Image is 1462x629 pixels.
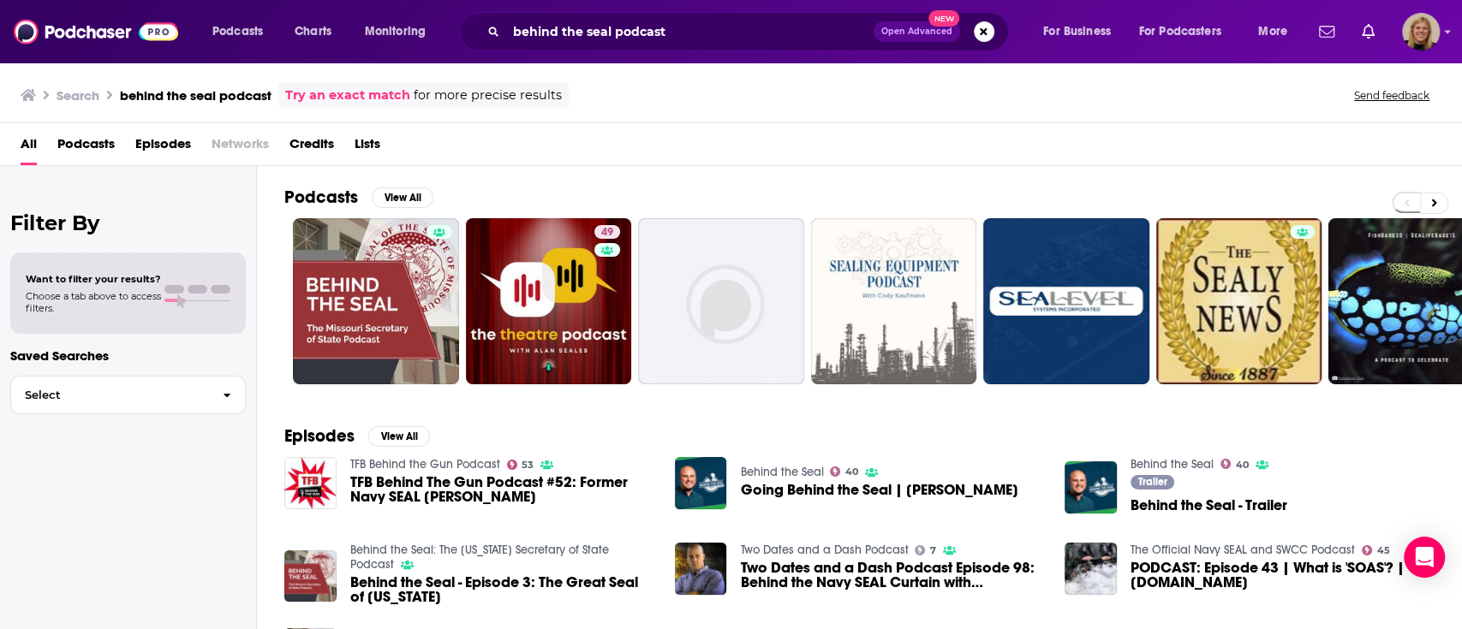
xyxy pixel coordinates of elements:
span: 40 [845,468,858,476]
span: Charts [295,20,331,44]
a: TFB Behind The Gun Podcast #52: Former Navy SEAL Travis Kennedy [350,475,654,504]
span: Choose a tab above to access filters. [26,290,161,314]
button: View All [368,426,430,447]
h2: Filter By [10,211,246,235]
h3: Search [57,87,99,104]
button: open menu [200,18,285,45]
a: The Official Navy SEAL and SWCC Podcast [1131,543,1355,557]
span: Monitoring [365,20,426,44]
span: Podcasts [212,20,263,44]
input: Search podcasts, credits, & more... [506,18,874,45]
a: Charts [283,18,342,45]
a: Behind the Seal - Trailer [1131,498,1287,513]
a: 49 [594,225,620,239]
a: Two Dates and a Dash Podcast [740,543,908,557]
a: Podcasts [57,130,115,165]
a: Behind the Seal: The Missouri Secretary of State Podcast [350,543,609,572]
span: Trailer [1138,477,1167,487]
span: Networks [212,130,269,165]
p: Saved Searches [10,347,246,364]
a: Two Dates and a Dash Podcast Episode 98: Behind the Navy SEAL Curtain with Matt Cubbler [740,561,1044,590]
button: Open AdvancedNew [874,21,960,42]
span: New [928,10,959,27]
a: Behind the Seal [740,465,823,479]
div: Open Intercom Messenger [1404,537,1445,578]
a: 40 [1220,459,1249,469]
img: Podchaser - Follow, Share and Rate Podcasts [14,15,178,48]
a: Show notifications dropdown [1355,17,1381,46]
span: Logged in as avansolkema [1402,13,1440,50]
a: Show notifications dropdown [1312,17,1341,46]
button: Show profile menu [1402,13,1440,50]
a: Behind the Seal [1131,457,1214,472]
a: PODCAST: Episode 43 | What is 'SOAS'? | SEALSWCC.COM [1131,561,1435,590]
a: 45 [1362,545,1390,555]
button: open menu [1246,18,1309,45]
a: 40 [830,466,858,477]
img: Behind the Seal - Trailer [1065,461,1117,513]
a: PodcastsView All [284,187,433,208]
span: For Podcasters [1139,20,1221,44]
a: Going Behind the Seal | Michael Martin [740,483,1017,497]
a: Credits [289,130,334,165]
img: TFB Behind The Gun Podcast #52: Former Navy SEAL Travis Kennedy [284,457,337,509]
img: PODCAST: Episode 43 | What is 'SOAS'? | SEALSWCC.COM [1065,543,1117,595]
span: Select [11,389,209,401]
button: open menu [353,18,448,45]
span: 53 [522,461,534,469]
div: Search podcasts, credits, & more... [475,12,1025,51]
span: More [1258,20,1287,44]
a: Try an exact match [285,86,410,105]
span: 7 [930,547,936,555]
a: All [21,130,37,165]
a: Lists [355,130,380,165]
a: TFB Behind the Gun Podcast [350,457,500,472]
span: For Business [1043,20,1111,44]
button: open menu [1031,18,1132,45]
h2: Episodes [284,425,355,447]
span: for more precise results [414,86,562,105]
a: 49 [466,218,632,384]
a: Behind the Seal - Episode 3: The Great Seal of Missouri [350,575,654,604]
button: Select [10,376,246,414]
span: Want to filter your results? [26,273,161,285]
span: Going Behind the Seal | [PERSON_NAME] [740,483,1017,497]
a: 7 [915,545,936,555]
span: 45 [1377,547,1390,555]
span: 40 [1236,461,1249,469]
img: Two Dates and a Dash Podcast Episode 98: Behind the Navy SEAL Curtain with Matt Cubbler [675,543,727,595]
button: open menu [1128,18,1246,45]
a: Episodes [135,130,191,165]
span: TFB Behind The Gun Podcast #52: Former Navy SEAL [PERSON_NAME] [350,475,654,504]
a: 53 [507,460,534,470]
img: Going Behind the Seal | Michael Martin [675,457,727,509]
img: Behind the Seal - Episode 3: The Great Seal of Missouri [284,550,337,602]
h3: behind the seal podcast [120,87,272,104]
h2: Podcasts [284,187,358,208]
img: User Profile [1402,13,1440,50]
button: Send feedback [1349,88,1435,103]
span: 49 [601,224,613,241]
button: View All [372,187,433,208]
a: EpisodesView All [284,425,430,447]
span: PODCAST: Episode 43 | What is 'SOAS'? | [DOMAIN_NAME] [1131,561,1435,590]
span: Two Dates and a Dash Podcast Episode 98: Behind the Navy SEAL Curtain with [PERSON_NAME] [740,561,1044,590]
span: Behind the Seal - Episode 3: The Great Seal of [US_STATE] [350,575,654,604]
span: Open Advanced [881,27,952,36]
